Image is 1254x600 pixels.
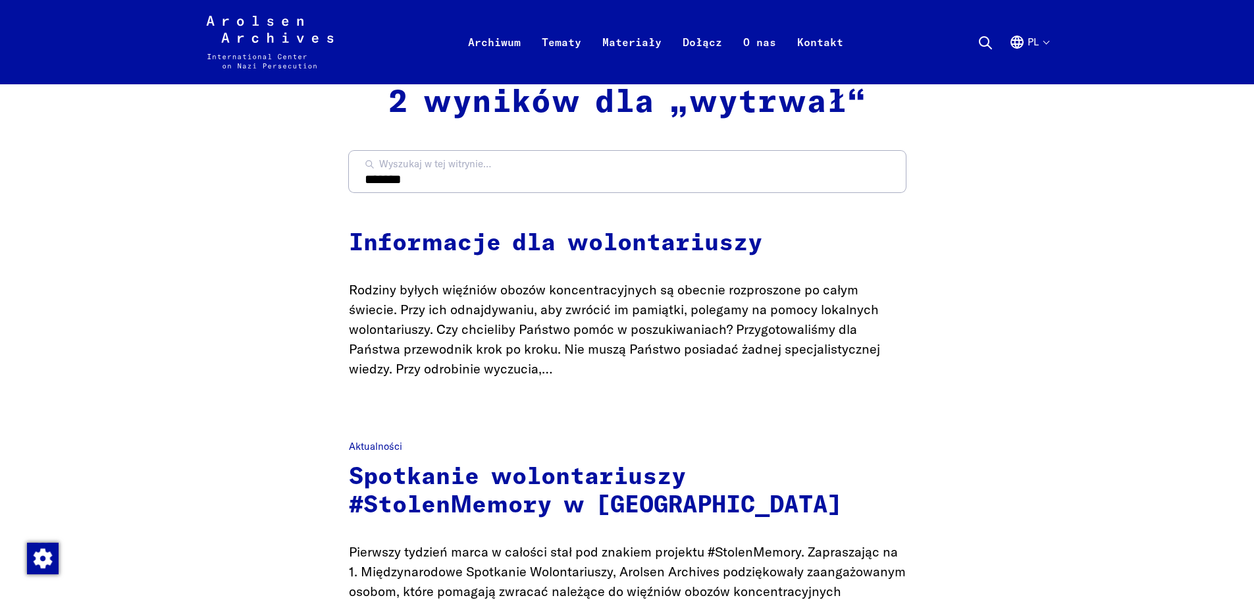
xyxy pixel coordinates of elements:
a: Informacje dla wolontariuszy [349,232,762,256]
a: Spotkanie wolontariuszy #StolenMemory w [GEOGRAPHIC_DATA] [349,466,842,518]
a: Archiwum [457,32,531,84]
a: Materiały [592,32,672,84]
a: O nas [733,32,787,84]
button: Polski, wybór języka [1009,34,1049,82]
img: Zmienić zgodę [27,543,59,574]
a: Kontakt [787,32,854,84]
a: Tematy [531,32,592,84]
h2: 2 wyników dla „wytrwał“ [349,84,906,123]
nav: Podstawowy [457,16,854,68]
p: Aktualności [349,439,906,454]
a: Dołącz [672,32,733,84]
p: Rodziny byłych więźniów obozów koncentracyjnych są obecnie rozproszone po całym świecie. Przy ich... [349,280,906,379]
div: Zmienić zgodę [26,542,58,574]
